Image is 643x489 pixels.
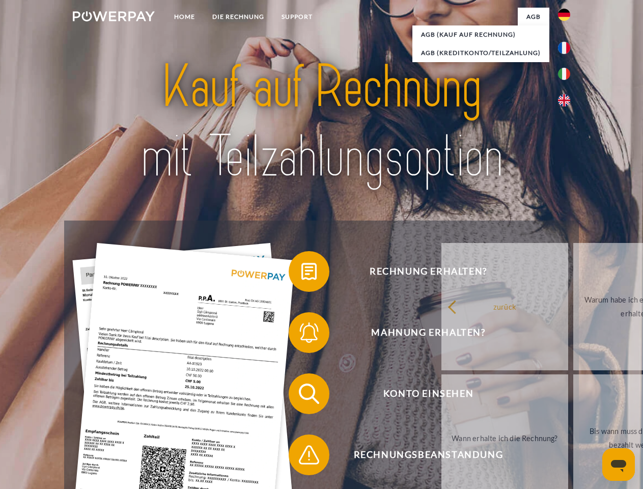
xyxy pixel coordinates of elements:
[602,448,635,481] iframe: Schaltfläche zum Öffnen des Messaging-Fensters
[448,300,562,313] div: zurück
[303,251,553,292] span: Rechnung erhalten?
[448,431,562,445] div: Wann erhalte ich die Rechnung?
[73,11,155,21] img: logo-powerpay-white.svg
[289,434,553,475] button: Rechnungsbeanstandung
[303,373,553,414] span: Konto einsehen
[412,25,549,44] a: AGB (Kauf auf Rechnung)
[296,259,322,284] img: qb_bill.svg
[303,312,553,353] span: Mahnung erhalten?
[558,42,570,54] img: fr
[296,381,322,406] img: qb_search.svg
[273,8,321,26] a: SUPPORT
[296,442,322,468] img: qb_warning.svg
[97,49,546,195] img: title-powerpay_de.svg
[303,434,553,475] span: Rechnungsbeanstandung
[165,8,204,26] a: Home
[296,320,322,345] img: qb_bell.svg
[558,94,570,106] img: en
[558,9,570,21] img: de
[518,8,549,26] a: agb
[289,312,553,353] button: Mahnung erhalten?
[558,68,570,80] img: it
[412,44,549,62] a: AGB (Kreditkonto/Teilzahlung)
[289,373,553,414] button: Konto einsehen
[289,251,553,292] button: Rechnung erhalten?
[204,8,273,26] a: DIE RECHNUNG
